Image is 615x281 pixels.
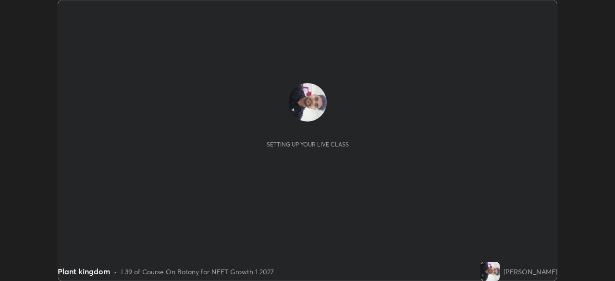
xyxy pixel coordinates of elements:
div: Setting up your live class [267,141,349,148]
img: 736025e921674e2abaf8bd4c02bac161.jpg [480,262,500,281]
div: Plant kingdom [58,266,110,277]
div: [PERSON_NAME] [504,267,557,277]
div: L39 of Course On Botany for NEET Growth 1 2027 [121,267,274,277]
img: 736025e921674e2abaf8bd4c02bac161.jpg [288,83,327,122]
div: • [114,267,117,277]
